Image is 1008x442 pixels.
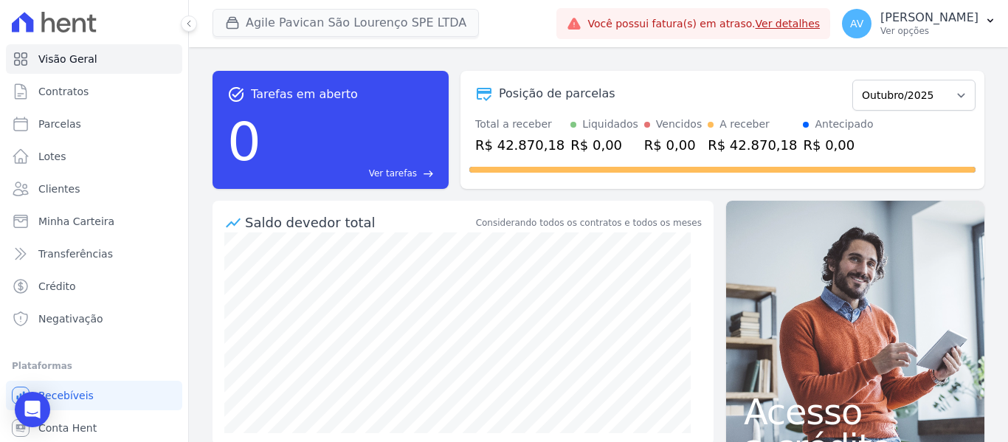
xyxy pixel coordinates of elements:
a: Visão Geral [6,44,182,74]
div: R$ 42.870,18 [475,135,565,155]
div: A receber [719,117,770,132]
a: Clientes [6,174,182,204]
span: Minha Carteira [38,214,114,229]
p: Ver opções [880,25,978,37]
a: Recebíveis [6,381,182,410]
a: Ver detalhes [756,18,821,30]
span: AV [850,18,863,29]
div: Open Intercom Messenger [15,392,50,427]
div: Plataformas [12,357,176,375]
a: Minha Carteira [6,207,182,236]
a: Crédito [6,272,182,301]
span: Clientes [38,182,80,196]
span: Acesso [744,394,967,429]
div: Antecipado [815,117,873,132]
span: Negativação [38,311,103,326]
div: R$ 0,00 [570,135,638,155]
span: Crédito [38,279,76,294]
a: Ver tarefas east [267,167,434,180]
div: Liquidados [582,117,638,132]
span: Contratos [38,84,89,99]
span: Conta Hent [38,421,97,435]
a: Transferências [6,239,182,269]
span: Visão Geral [38,52,97,66]
span: Ver tarefas [369,167,417,180]
div: 0 [227,103,261,180]
div: Considerando todos os contratos e todos os meses [476,216,702,229]
div: R$ 0,00 [803,135,873,155]
a: Parcelas [6,109,182,139]
span: Tarefas em aberto [251,86,358,103]
div: Posição de parcelas [499,85,615,103]
span: Transferências [38,246,113,261]
span: Recebíveis [38,388,94,403]
button: Agile Pavican São Lourenço SPE LTDA [213,9,479,37]
a: Contratos [6,77,182,106]
a: Negativação [6,304,182,334]
span: task_alt [227,86,245,103]
span: Você possui fatura(s) em atraso. [587,16,820,32]
div: Vencidos [656,117,702,132]
span: Parcelas [38,117,81,131]
div: Saldo devedor total [245,213,473,232]
span: east [423,168,434,179]
p: [PERSON_NAME] [880,10,978,25]
span: Lotes [38,149,66,164]
button: AV [PERSON_NAME] Ver opções [830,3,1008,44]
div: Total a receber [475,117,565,132]
a: Lotes [6,142,182,171]
div: R$ 0,00 [644,135,702,155]
div: R$ 42.870,18 [708,135,797,155]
